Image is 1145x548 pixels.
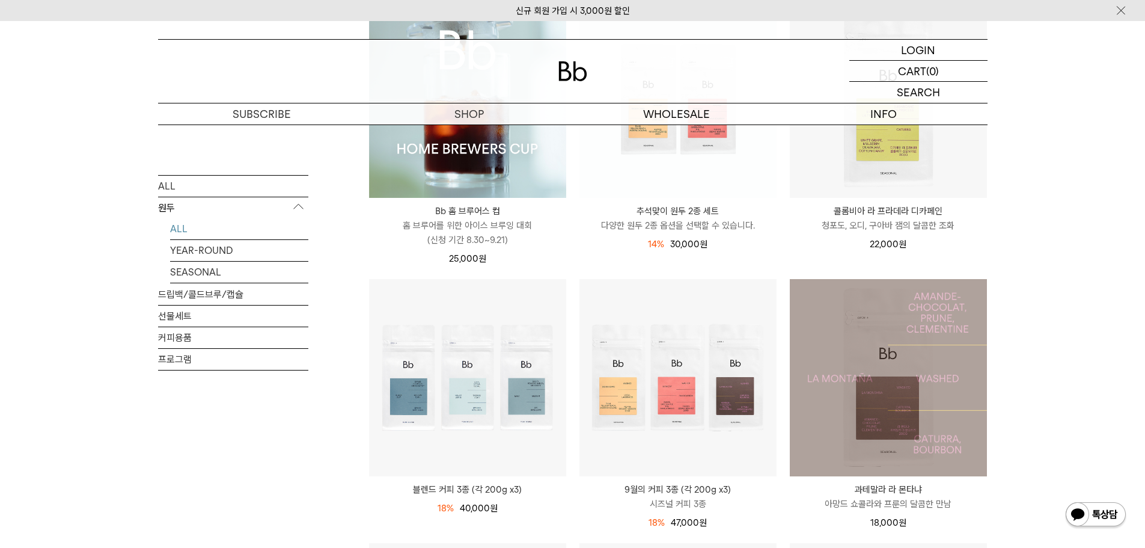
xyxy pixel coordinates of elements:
[899,517,906,528] span: 원
[899,239,906,250] span: 원
[699,517,707,528] span: 원
[670,239,707,250] span: 30,000
[1064,501,1127,530] img: 카카오톡 채널 1:1 채팅 버튼
[870,517,906,528] span: 18,000
[369,279,566,476] img: 블렌드 커피 3종 (각 200g x3)
[579,279,777,476] img: 9월의 커피 3종 (각 200g x3)
[649,516,665,530] div: 18%
[490,503,498,514] span: 원
[790,218,987,233] p: 청포도, 오디, 구아바 잼의 달콤한 조화
[579,204,777,233] a: 추석맞이 원두 2종 세트 다양한 원두 2종 옵션을 선택할 수 있습니다.
[849,40,988,61] a: LOGIN
[170,218,308,239] a: ALL
[901,40,935,60] p: LOGIN
[579,218,777,233] p: 다양한 원두 2종 옵션을 선택할 수 있습니다.
[158,197,308,218] p: 원두
[926,61,939,81] p: (0)
[158,327,308,348] a: 커피용품
[369,204,566,218] p: Bb 홈 브루어스 컵
[870,239,906,250] span: 22,000
[700,239,707,250] span: 원
[369,482,566,497] a: 블렌드 커피 3종 (각 200g x3)
[897,82,940,103] p: SEARCH
[158,348,308,369] a: 프로그램
[170,261,308,282] a: SEASONAL
[790,204,987,233] a: 콜롬비아 라 프라데라 디카페인 청포도, 오디, 구아바 잼의 달콤한 조화
[438,501,454,516] div: 18%
[573,103,780,125] p: WHOLESALE
[849,61,988,82] a: CART (0)
[579,482,777,497] p: 9월의 커피 3종 (각 200g x3)
[790,482,987,497] p: 과테말라 라 몬타냐
[790,482,987,511] a: 과테말라 라 몬타냐 아망드 쇼콜라와 프룬의 달콤한 만남
[579,204,777,218] p: 추석맞이 원두 2종 세트
[158,283,308,304] a: 드립백/콜드브루/캡슐
[780,103,988,125] p: INFO
[478,253,486,264] span: 원
[579,497,777,511] p: 시즈널 커피 3종
[460,503,498,514] span: 40,000
[558,61,587,81] img: 로고
[790,279,987,476] a: 과테말라 라 몬타냐
[158,103,365,125] a: SUBSCRIBE
[671,517,707,528] span: 47,000
[158,305,308,326] a: 선물세트
[158,175,308,196] a: ALL
[369,204,566,247] a: Bb 홈 브루어스 컵 홈 브루어를 위한 아이스 브루잉 대회(신청 기간 8.30~9.21)
[790,279,987,476] img: 1000000483_add2_049.png
[898,61,926,81] p: CART
[648,237,664,251] div: 14%
[579,482,777,511] a: 9월의 커피 3종 (각 200g x3) 시즈널 커피 3종
[516,5,630,16] a: 신규 회원 가입 시 3,000원 할인
[790,204,987,218] p: 콜롬비아 라 프라데라 디카페인
[449,253,486,264] span: 25,000
[170,239,308,260] a: YEAR-ROUND
[790,497,987,511] p: 아망드 쇼콜라와 프룬의 달콤한 만남
[369,218,566,247] p: 홈 브루어를 위한 아이스 브루잉 대회 (신청 기간 8.30~9.21)
[365,103,573,125] a: SHOP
